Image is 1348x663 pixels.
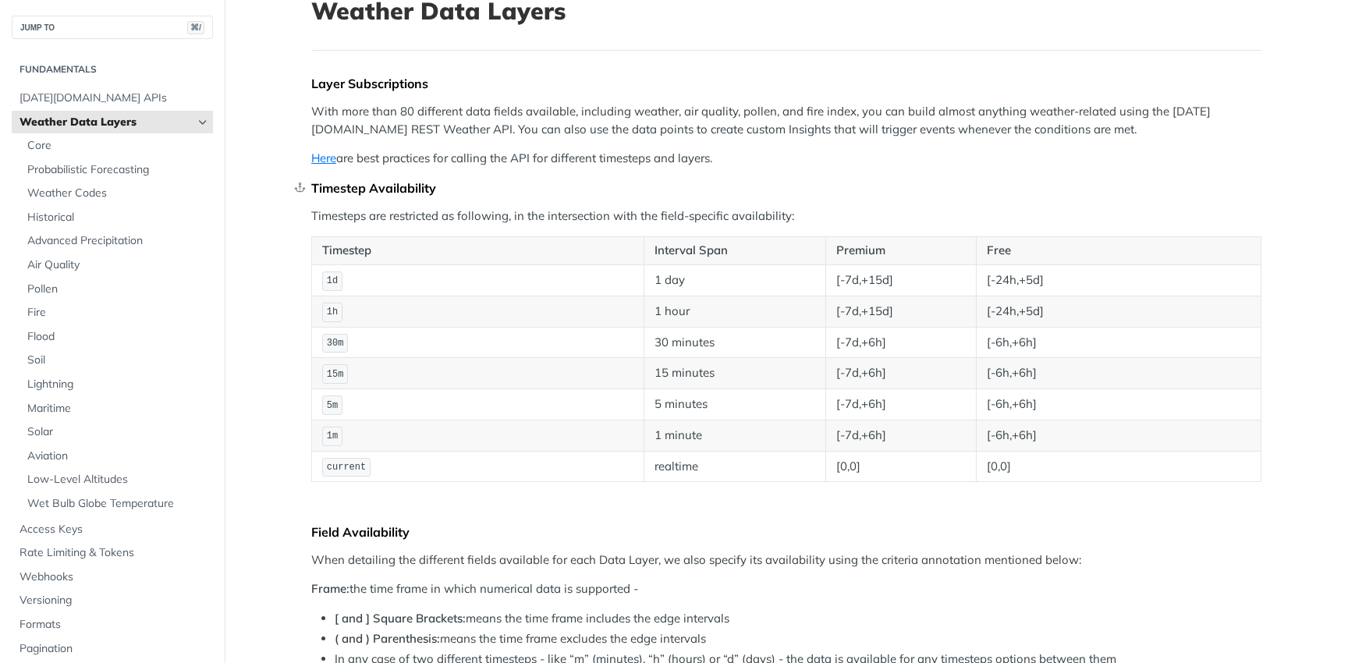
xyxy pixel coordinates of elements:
[27,305,209,321] span: Fire
[27,353,209,368] span: Soil
[27,401,209,417] span: Maritime
[20,522,209,537] span: Access Keys
[20,182,213,205] a: Weather Codes
[20,492,213,516] a: Wet Bulb Globe Temperature
[27,162,209,178] span: Probabilistic Forecasting
[20,253,213,277] a: Air Quality
[311,76,1261,91] div: Layer Subscriptions
[311,581,349,596] strong: Frame:
[20,569,209,585] span: Webhooks
[27,282,209,297] span: Pollen
[644,389,825,420] td: 5 minutes
[27,448,209,464] span: Aviation
[327,462,366,473] span: current
[311,180,1261,196] div: Timestep Availability
[27,329,209,345] span: Flood
[976,237,1261,265] th: Free
[976,451,1261,482] td: [0,0]
[20,349,213,372] a: Soil
[20,206,213,229] a: Historical
[311,151,336,165] a: Here
[311,103,1261,138] p: With more than 80 different data fields available, including weather, air quality, pollen, and fi...
[327,307,338,317] span: 1h
[20,158,213,182] a: Probabilistic Forecasting
[312,237,644,265] th: Timestep
[27,233,209,249] span: Advanced Precipitation
[12,637,213,661] a: Pagination
[20,301,213,324] a: Fire
[335,610,1261,628] li: means the time frame includes the edge intervals
[327,369,344,380] span: 15m
[976,389,1261,420] td: [-6h,+6h]
[311,551,1261,569] p: When detailing the different fields available for each Data Layer, we also specify its availabili...
[826,296,977,327] td: [-7d,+15d]
[826,237,977,265] th: Premium
[327,338,344,349] span: 30m
[826,358,977,389] td: [-7d,+6h]
[826,389,977,420] td: [-7d,+6h]
[20,445,213,468] a: Aviation
[12,62,213,76] h2: Fundamentals
[20,545,209,561] span: Rate Limiting & Tokens
[976,296,1261,327] td: [-24h,+5d]
[27,210,209,225] span: Historical
[976,264,1261,296] td: [-24h,+5d]
[27,377,209,392] span: Lightning
[12,541,213,565] a: Rate Limiting & Tokens
[20,468,213,491] a: Low-Level Altitudes
[826,264,977,296] td: [-7d,+15d]
[976,358,1261,389] td: [-6h,+6h]
[335,631,440,646] strong: ( and ) Parenthesis:
[644,358,825,389] td: 15 minutes
[294,173,307,203] a: Skip link to Timestep Availability
[20,278,213,301] a: Pollen
[644,420,825,451] td: 1 minute
[197,116,209,129] button: Hide subpages for Weather Data Layers
[327,400,338,411] span: 5m
[12,87,213,110] a: [DATE][DOMAIN_NAME] APIs
[644,237,825,265] th: Interval Span
[12,16,213,39] button: JUMP TO⌘/
[311,207,1261,225] p: Timesteps are restricted as following, in the intersection with the field-specific availability:
[20,115,193,130] span: Weather Data Layers
[311,580,1261,598] p: the time frame in which numerical data is supported -
[826,420,977,451] td: [-7d,+6h]
[20,617,209,633] span: Formats
[311,524,1261,540] div: Field Availability
[335,630,1261,648] li: means the time frame excludes the edge intervals
[327,431,338,441] span: 1m
[27,186,209,201] span: Weather Codes
[12,111,213,134] a: Weather Data LayersHide subpages for Weather Data Layers
[20,641,209,657] span: Pagination
[27,472,209,487] span: Low-Level Altitudes
[20,134,213,158] a: Core
[644,451,825,482] td: realtime
[12,518,213,541] a: Access Keys
[12,565,213,589] a: Webhooks
[327,275,338,286] span: 1d
[826,451,977,482] td: [0,0]
[644,264,825,296] td: 1 day
[20,90,209,106] span: [DATE][DOMAIN_NAME] APIs
[27,424,209,440] span: Solar
[826,327,977,358] td: [-7d,+6h]
[12,613,213,636] a: Formats
[20,420,213,444] a: Solar
[976,327,1261,358] td: [-6h,+6h]
[311,150,1261,168] p: are best practices for calling the API for different timesteps and layers.
[335,611,466,626] strong: [ and ] Square Brackets:
[20,373,213,396] a: Lightning
[27,496,209,512] span: Wet Bulb Globe Temperature
[187,21,204,34] span: ⌘/
[20,229,213,253] a: Advanced Precipitation
[976,420,1261,451] td: [-6h,+6h]
[644,327,825,358] td: 30 minutes
[12,589,213,612] a: Versioning
[644,296,825,327] td: 1 hour
[27,138,209,154] span: Core
[20,397,213,420] a: Maritime
[20,593,209,608] span: Versioning
[20,325,213,349] a: Flood
[27,257,209,273] span: Air Quality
